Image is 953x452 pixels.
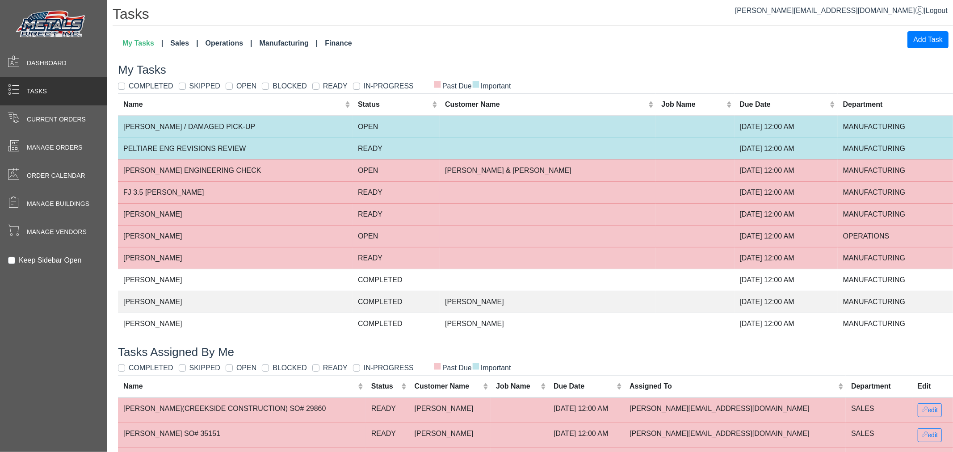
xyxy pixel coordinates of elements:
[118,345,953,359] h3: Tasks Assigned By Me
[273,81,306,92] label: BLOCKED
[735,181,838,203] td: [DATE] 12:00 AM
[118,138,353,159] td: PELTIARE ENG REVISIONS REVIEW
[843,99,948,110] div: Department
[323,81,348,92] label: READY
[838,247,953,269] td: MANUFACTURING
[735,116,838,138] td: [DATE] 12:00 AM
[27,143,82,152] span: Manage Orders
[19,255,82,266] label: Keep Sidebar Open
[735,313,838,335] td: [DATE] 12:00 AM
[735,5,948,16] div: |
[119,34,167,52] a: My Tasks
[364,81,414,92] label: IN-PROGRESS
[433,81,441,87] span: ■
[118,63,953,77] h3: My Tasks
[838,181,953,203] td: MANUFACTURING
[371,381,399,392] div: Status
[433,82,472,90] span: Past Due
[123,99,343,110] div: Name
[548,423,624,448] td: [DATE] 12:00 AM
[472,82,511,90] span: Important
[118,398,366,423] td: [PERSON_NAME](CREEKSIDE CONSTRUCTION) SO# 29860
[358,99,430,110] div: Status
[323,363,348,373] label: READY
[118,181,353,203] td: FJ 3.5 [PERSON_NAME]
[838,116,953,138] td: MANUFACTURING
[433,364,472,372] span: Past Due
[118,203,353,225] td: [PERSON_NAME]
[846,398,912,423] td: SALES
[735,138,838,159] td: [DATE] 12:00 AM
[27,227,87,237] span: Manage Vendors
[735,291,838,313] td: [DATE] 12:00 AM
[27,171,85,180] span: Order Calendar
[624,423,846,448] td: [PERSON_NAME][EMAIL_ADDRESS][DOMAIN_NAME]
[353,203,440,225] td: READY
[918,403,942,417] button: edit
[445,99,646,110] div: Customer Name
[353,313,440,335] td: COMPLETED
[189,363,220,373] label: SKIPPED
[918,381,948,392] div: Edit
[118,313,353,335] td: [PERSON_NAME]
[472,81,480,87] span: ■
[113,5,953,25] h1: Tasks
[129,363,173,373] label: COMPLETED
[364,363,414,373] label: IN-PROGRESS
[661,99,724,110] div: Job Name
[273,363,306,373] label: BLOCKED
[202,34,256,52] a: Operations
[838,138,953,159] td: MANUFACTURING
[630,381,836,392] div: Assigned To
[472,363,480,369] span: ■
[735,203,838,225] td: [DATE] 12:00 AM
[624,398,846,423] td: [PERSON_NAME][EMAIL_ADDRESS][DOMAIN_NAME]
[167,34,202,52] a: Sales
[735,247,838,269] td: [DATE] 12:00 AM
[472,364,511,372] span: Important
[123,381,356,392] div: Name
[353,247,440,269] td: READY
[236,363,256,373] label: OPEN
[838,203,953,225] td: MANUFACTURING
[118,269,353,291] td: [PERSON_NAME]
[189,81,220,92] label: SKIPPED
[440,291,656,313] td: [PERSON_NAME]
[926,7,948,14] span: Logout
[353,159,440,181] td: OPEN
[13,8,89,41] img: Metals Direct Inc Logo
[496,381,538,392] div: Job Name
[735,225,838,247] td: [DATE] 12:00 AM
[353,181,440,203] td: READY
[366,423,409,448] td: READY
[838,291,953,313] td: MANUFACTURING
[366,398,409,423] td: READY
[118,423,366,448] td: [PERSON_NAME] SO# 35151
[740,99,828,110] div: Due Date
[554,381,614,392] div: Due Date
[27,59,67,68] span: Dashboard
[838,269,953,291] td: MANUFACTURING
[353,138,440,159] td: READY
[735,7,924,14] a: [PERSON_NAME][EMAIL_ADDRESS][DOMAIN_NAME]
[440,159,656,181] td: [PERSON_NAME] & [PERSON_NAME]
[27,87,47,96] span: Tasks
[907,31,949,48] button: Add Task
[838,313,953,335] td: MANUFACTURING
[353,269,440,291] td: COMPLETED
[851,381,907,392] div: Department
[846,423,912,448] td: SALES
[118,291,353,313] td: [PERSON_NAME]
[118,116,353,138] td: [PERSON_NAME] / DAMAGED PICK-UP
[321,34,355,52] a: Finance
[27,115,86,124] span: Current Orders
[409,423,491,448] td: [PERSON_NAME]
[415,381,481,392] div: Customer Name
[735,269,838,291] td: [DATE] 12:00 AM
[440,313,656,335] td: [PERSON_NAME]
[129,81,173,92] label: COMPLETED
[118,225,353,247] td: [PERSON_NAME]
[118,247,353,269] td: [PERSON_NAME]
[433,363,441,369] span: ■
[735,159,838,181] td: [DATE] 12:00 AM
